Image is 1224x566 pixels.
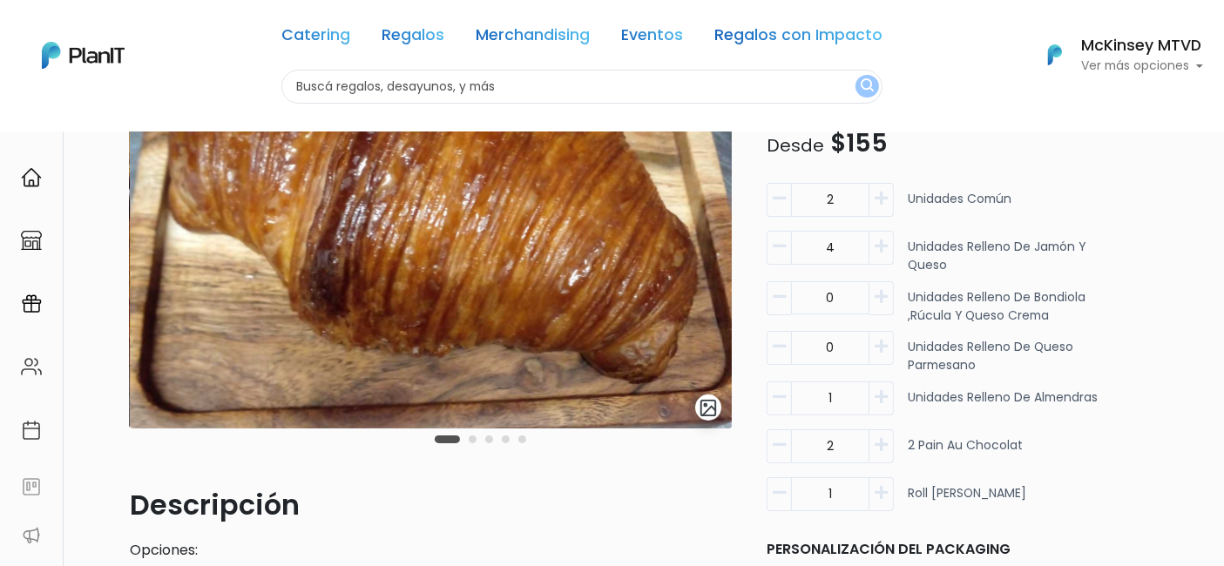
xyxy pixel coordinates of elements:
p: Roll [PERSON_NAME] [908,484,1026,518]
p: Unidades Común [908,190,1011,224]
img: search_button-432b6d5273f82d61273b3651a40e1bd1b912527efae98b1b7a1b2c0702e16a8d.svg [861,78,874,95]
p: 2 Pain au chocolat [908,436,1023,470]
h6: McKinsey MTVD [1081,38,1203,54]
a: Regalos con Impacto [714,28,882,49]
p: Descripción [130,484,732,526]
button: Carousel Page 1 (Current Slide) [435,435,460,443]
img: partners-52edf745621dab592f3b2c58e3bca9d71375a7ef29c3b500c9f145b62cc070d4.svg [21,525,42,546]
button: Carousel Page 5 [518,435,526,443]
button: Carousel Page 3 [485,435,493,443]
img: home-e721727adea9d79c4d83392d1f703f7f8bce08238fde08b1acbfd93340b81755.svg [21,167,42,188]
img: PlanIt Logo [1036,36,1074,74]
button: Carousel Page 2 [469,435,477,443]
span: Desde [767,133,824,158]
a: Regalos [382,28,444,49]
button: PlanIt Logo McKinsey MTVD Ver más opciones [1025,32,1203,77]
img: campaigns-02234683943229c281be62815700db0a1741e53638e28bf9629b52c665b00959.svg [21,293,42,314]
p: Ver más opciones [1081,60,1203,72]
img: calendar-87d922413cdce8b2cf7b7f5f62616a5cf9e4887200fb71536465627b3292af00.svg [21,420,42,441]
img: gallery-light [699,398,719,418]
p: Personalización del packaging [767,539,1102,560]
p: Unidades Relleno de bondiola ,rúcula y queso crema [908,288,1102,325]
p: Unidades Relleno de jamón y queso [908,238,1102,274]
div: Carousel Pagination [430,428,531,449]
img: feedback-78b5a0c8f98aac82b08bfc38622c3050aee476f2c9584af64705fc4e61158814.svg [21,476,42,497]
img: people-662611757002400ad9ed0e3c099ab2801c6687ba6c219adb57efc949bc21e19d.svg [21,356,42,377]
img: marketplace-4ceaa7011d94191e9ded77b95e3339b90024bf715f7c57f8cf31f2d8c509eaba.svg [21,230,42,251]
p: Unidades Relleno de almendras [908,388,1098,422]
a: Eventos [621,28,683,49]
span: $155 [830,126,888,160]
p: Opciones: [130,540,732,561]
a: Catering [281,28,350,49]
img: PlanIt Logo [42,42,125,69]
input: Buscá regalos, desayunos, y más [281,70,882,104]
button: Carousel Page 4 [502,435,510,443]
div: ¿Necesitás ayuda? [90,17,251,51]
p: Unidades Relleno de queso parmesano [908,338,1102,374]
a: Merchandising [476,28,590,49]
img: WhatsApp_Image_2023-08-31_at_13.46.34.jpeg [130,52,732,428]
